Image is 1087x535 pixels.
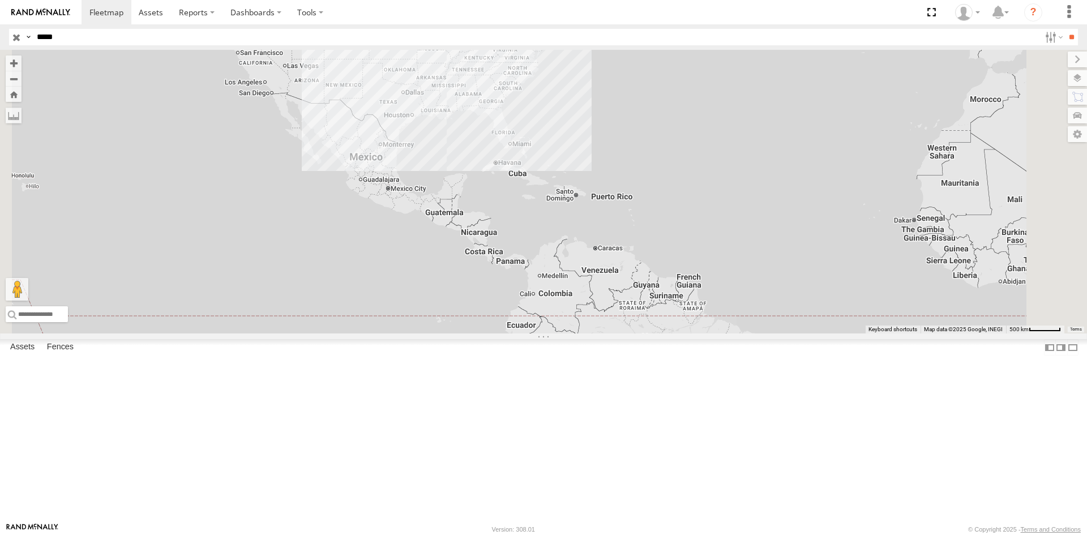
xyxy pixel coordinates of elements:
[951,4,984,21] div: Ryan Roxas
[1055,339,1067,356] label: Dock Summary Table to the Right
[868,326,917,333] button: Keyboard shortcuts
[1068,126,1087,142] label: Map Settings
[1006,326,1064,333] button: Map Scale: 500 km per 53 pixels
[6,71,22,87] button: Zoom out
[1044,339,1055,356] label: Dock Summary Table to the Left
[11,8,70,16] img: rand-logo.svg
[5,340,40,356] label: Assets
[41,340,79,356] label: Fences
[1009,326,1029,332] span: 500 km
[1021,526,1081,533] a: Terms and Conditions
[6,278,28,301] button: Drag Pegman onto the map to open Street View
[24,29,33,45] label: Search Query
[1024,3,1042,22] i: ?
[924,326,1003,332] span: Map data ©2025 Google, INEGI
[1070,327,1082,332] a: Terms (opens in new tab)
[6,87,22,102] button: Zoom Home
[1041,29,1065,45] label: Search Filter Options
[6,55,22,71] button: Zoom in
[6,524,58,535] a: Visit our Website
[6,108,22,123] label: Measure
[492,526,535,533] div: Version: 308.01
[1067,339,1079,356] label: Hide Summary Table
[968,526,1081,533] div: © Copyright 2025 -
